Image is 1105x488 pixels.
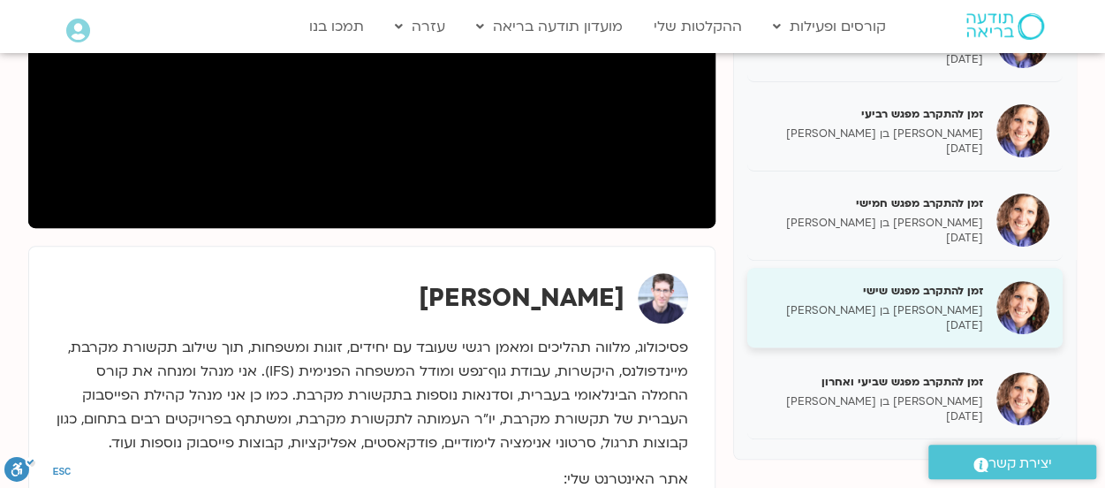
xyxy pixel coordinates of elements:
[761,141,983,156] p: [DATE]
[645,10,751,43] a: ההקלטות שלי
[467,10,632,43] a: מועדון תודעה בריאה
[761,126,983,141] p: [PERSON_NAME] בן [PERSON_NAME]
[761,374,983,390] h5: זמן להתקרב מפגש שביעי ואחרון
[761,231,983,246] p: [DATE]
[761,216,983,231] p: [PERSON_NAME] בן [PERSON_NAME]
[638,273,688,324] img: ערן טייכר
[761,283,983,299] h5: זמן להתקרב מפגש שישי
[996,194,1049,247] img: זמן להתקרב מפגש חמישי
[386,10,454,43] a: עזרה
[988,452,1052,476] span: יצירת קשר
[761,394,983,409] p: [PERSON_NAME] בן [PERSON_NAME]
[996,104,1049,157] img: זמן להתקרב מפגש רביעי
[761,106,983,122] h5: זמן להתקרב מפגש רביעי
[300,10,373,43] a: תמכו בנו
[761,195,983,211] h5: זמן להתקרב מפגש חמישי
[761,52,983,67] p: [DATE]
[419,281,624,315] strong: [PERSON_NAME]
[56,336,688,455] p: פסיכולוג, מלווה תהליכים ומאמן רגשי שעובד עם יחידים, זוגות ומשפחות, תוך שילוב תקשורת מקרבת, מיינדפ...
[761,409,983,424] p: [DATE]
[996,372,1049,425] img: זמן להתקרב מפגש שביעי ואחרון
[966,13,1044,40] img: תודעה בריאה
[764,10,895,43] a: קורסים ופעילות
[761,303,983,318] p: [PERSON_NAME] בן [PERSON_NAME]
[761,318,983,333] p: [DATE]
[928,445,1096,479] a: יצירת קשר
[996,281,1049,334] img: זמן להתקרב מפגש שישי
